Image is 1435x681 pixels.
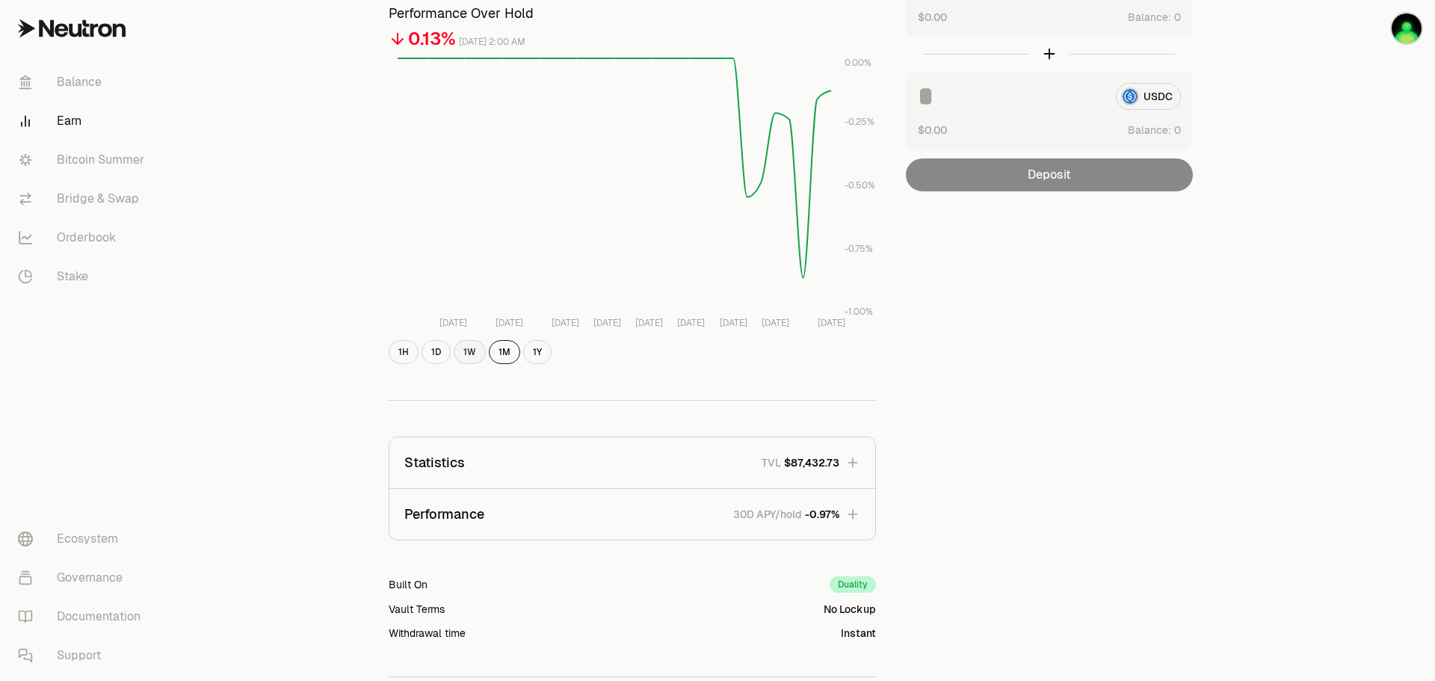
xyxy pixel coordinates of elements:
div: Instant [841,626,876,641]
a: Orderbook [6,218,161,257]
tspan: [DATE] [552,317,579,329]
button: 1H [389,340,419,364]
button: Performance30D APY/hold-0.97% [389,489,875,540]
a: Balance [6,63,161,102]
tspan: -1.00% [845,306,873,318]
a: Stake [6,257,161,296]
button: 1M [489,340,520,364]
tspan: 0.00% [845,57,871,69]
button: 1W [454,340,486,364]
div: Built On [389,577,428,592]
tspan: -0.25% [845,116,874,128]
span: Balance: [1128,123,1171,138]
button: $0.00 [918,9,947,25]
a: Earn [6,102,161,141]
tspan: [DATE] [762,317,789,329]
h3: Performance Over Hold [389,3,876,24]
div: Vault Terms [389,602,445,617]
p: Performance [404,504,484,525]
tspan: [DATE] [818,317,845,329]
a: Support [6,636,161,675]
button: 1Y [523,340,552,364]
button: $0.00 [918,122,947,138]
span: $87,432.73 [784,455,839,470]
tspan: [DATE] [635,317,663,329]
button: StatisticsTVL$87,432.73 [389,437,875,488]
tspan: [DATE] [496,317,523,329]
div: Duality [830,576,876,593]
span: -0.97% [805,507,839,522]
p: 30D APY/hold [733,507,802,522]
tspan: [DATE] [677,317,705,329]
span: Balance: [1128,10,1171,25]
a: Bitcoin Summer [6,141,161,179]
p: TVL [762,455,781,470]
tspan: [DATE] [593,317,621,329]
a: Governance [6,558,161,597]
img: Baerentatze [1392,13,1422,43]
a: Documentation [6,597,161,636]
div: Withdrawal time [389,626,466,641]
button: 1D [422,340,451,364]
tspan: [DATE] [720,317,747,329]
p: Statistics [404,452,465,473]
tspan: [DATE] [439,317,467,329]
a: Ecosystem [6,520,161,558]
a: Bridge & Swap [6,179,161,218]
div: 0.13% [408,27,456,51]
div: [DATE] 2:00 AM [459,34,525,51]
div: No Lockup [824,602,876,617]
tspan: -0.75% [845,243,873,255]
tspan: -0.50% [845,179,875,191]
